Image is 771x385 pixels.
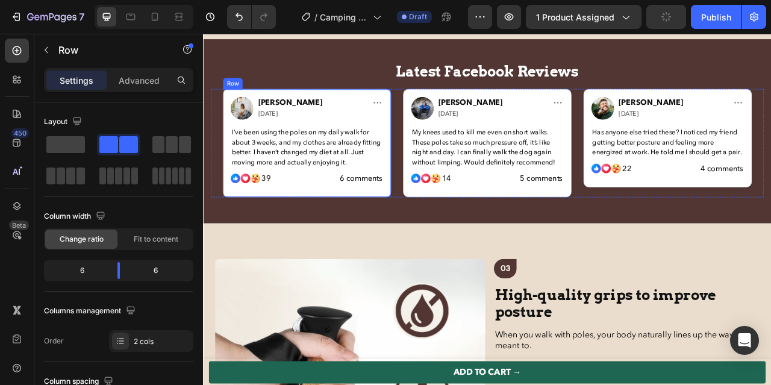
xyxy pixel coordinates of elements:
[5,5,90,29] button: 7
[79,10,84,24] p: 7
[370,320,702,366] h2: High-quality grips to improve posture
[304,179,316,190] p: 14
[35,178,47,190] img: gempages_539722016786220179-a615a1f4-c54f-497a-8a91-c008f9bd74cf.png
[134,234,178,245] span: Fit to content
[290,178,302,190] img: gempages_539722016786220179-4d2c50fc-b1ce-4fd8-ad0b-e36d68d3792b.png
[44,208,108,225] div: Column width
[526,5,641,29] button: 1 product assigned
[507,165,519,177] img: gempages_539722016786220179-4053a9c1-1937-4574-89c4-3f8cacc389eb.png
[173,179,228,190] p: 6 comments
[266,119,457,169] p: My knees used to kill me even on short walks. These poles take so much pressure off, it’s like ni...
[70,80,151,93] strong: [PERSON_NAME]
[28,58,48,69] div: Row
[134,336,190,347] div: 2 cols
[44,303,138,319] div: Columns management
[48,178,60,190] img: gempages_539722016786220179-4053a9c1-1937-4574-89c4-3f8cacc389eb.png
[264,80,293,109] img: gempages_539722016786220179-46e8ba5d-ec9b-4353-b7e0-45d0b03971ff.jpg
[277,178,289,190] img: gempages_539722016786220179-4053a9c1-1937-4574-89c4-3f8cacc389eb.png
[46,262,108,279] div: 6
[403,179,457,190] p: 5 comments
[494,80,523,109] img: gempages_539722016786220179-d098e026-7a2a-4cf4-a66f-4c1899aad6e6.jpg
[245,37,478,58] strong: Latest Facebook Reviews
[536,11,614,23] span: 1 product assigned
[130,262,191,279] div: 6
[203,34,771,385] iframe: Design area
[227,5,276,29] div: Undo/Redo
[529,95,667,108] p: [DATE]
[299,80,381,93] strong: [PERSON_NAME]
[377,293,392,304] p: 03
[119,74,160,87] p: Advanced
[409,11,427,22] span: Draft
[58,43,161,57] p: Row
[320,11,368,23] span: Camping Lamp Product Page
[35,80,64,109] img: gempages_539722016786220179-73860bb9-7940-44d4-8c8e-9cc277820e41.png
[44,336,64,346] div: Order
[70,95,208,108] p: [DATE]
[314,11,317,23] span: /
[533,166,545,177] p: 22
[494,165,506,177] img: gempages_539722016786220179-a615a1f4-c54f-497a-8a91-c008f9bd74cf.png
[60,234,104,245] span: Change ratio
[495,119,687,157] p: Has anyone else tried these? I noticed my friend getting better posture and feeling more energize...
[691,5,741,29] button: Publish
[36,119,228,169] p: I’ve been using the poles on my daily walk for about 3 weeks, and my clothes are already fitting ...
[11,128,29,138] div: 450
[730,326,759,355] div: Open Intercom Messenger
[60,74,93,87] p: Settings
[44,114,84,130] div: Layout
[9,221,29,230] div: Beta
[60,178,72,190] img: gempages_539722016786220179-4d2c50fc-b1ce-4fd8-ad0b-e36d68d3792b.png
[529,80,610,93] strong: [PERSON_NAME]
[299,95,438,108] p: [DATE]
[264,178,276,190] img: gempages_539722016786220179-a615a1f4-c54f-497a-8a91-c008f9bd74cf.png
[701,11,731,23] div: Publish
[632,166,687,177] p: 4 comments
[74,179,86,190] p: 39
[519,165,531,177] img: gempages_539722016786220179-4d2c50fc-b1ce-4fd8-ad0b-e36d68d3792b.png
